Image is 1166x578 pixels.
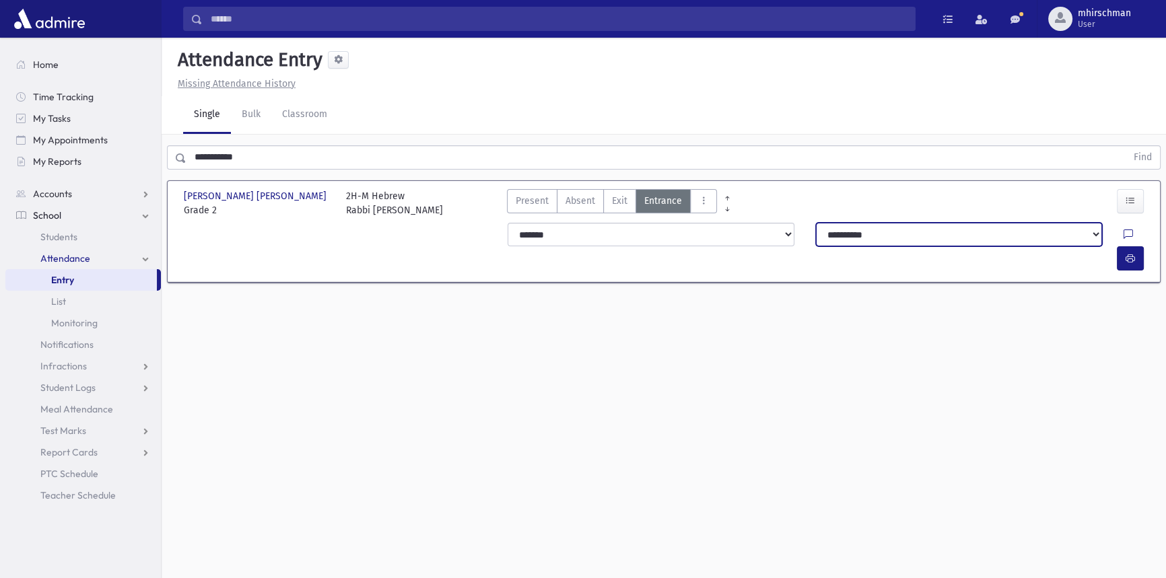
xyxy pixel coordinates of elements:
img: AdmirePro [11,5,88,32]
span: User [1078,19,1131,30]
a: Report Cards [5,441,161,463]
span: My Tasks [33,112,71,124]
span: My Reports [33,155,81,168]
a: Classroom [271,96,338,134]
span: List [51,295,66,308]
span: Accounts [33,188,72,200]
a: Home [5,54,161,75]
a: Test Marks [5,420,161,441]
a: Teacher Schedule [5,484,161,506]
a: Bulk [231,96,271,134]
span: Time Tracking [33,91,94,103]
input: Search [203,7,915,31]
a: Students [5,226,161,248]
a: List [5,291,161,312]
a: Student Logs [5,377,161,398]
span: Students [40,231,77,243]
span: Home [33,59,59,71]
span: Teacher Schedule [40,489,116,501]
u: Missing Attendance History [178,78,296,89]
span: Infractions [40,360,87,372]
span: Entry [51,274,74,286]
a: Time Tracking [5,86,161,108]
span: [PERSON_NAME] [PERSON_NAME] [184,189,329,203]
div: AttTypes [507,189,717,217]
span: Meal Attendance [40,403,113,415]
span: My Appointments [33,134,108,146]
a: Monitoring [5,312,161,334]
a: Attendance [5,248,161,269]
div: 2H-M Hebrew Rabbi [PERSON_NAME] [346,189,443,217]
a: Infractions [5,355,161,377]
a: Meal Attendance [5,398,161,420]
span: Absent [565,194,595,208]
a: Entry [5,269,157,291]
a: My Reports [5,151,161,172]
span: School [33,209,61,221]
span: Test Marks [40,425,86,437]
span: Monitoring [51,317,98,329]
span: Entrance [644,194,682,208]
span: mhirschman [1078,8,1131,19]
button: Find [1126,146,1160,169]
span: PTC Schedule [40,468,98,480]
a: Single [183,96,231,134]
span: Student Logs [40,382,96,394]
a: My Tasks [5,108,161,129]
a: My Appointments [5,129,161,151]
a: Notifications [5,334,161,355]
span: Present [516,194,549,208]
a: Missing Attendance History [172,78,296,89]
a: School [5,205,161,226]
span: Attendance [40,252,90,264]
span: Notifications [40,338,94,351]
h5: Attendance Entry [172,48,322,71]
a: Accounts [5,183,161,205]
a: PTC Schedule [5,463,161,484]
span: Exit [612,194,627,208]
span: Report Cards [40,446,98,458]
span: Grade 2 [184,203,333,217]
